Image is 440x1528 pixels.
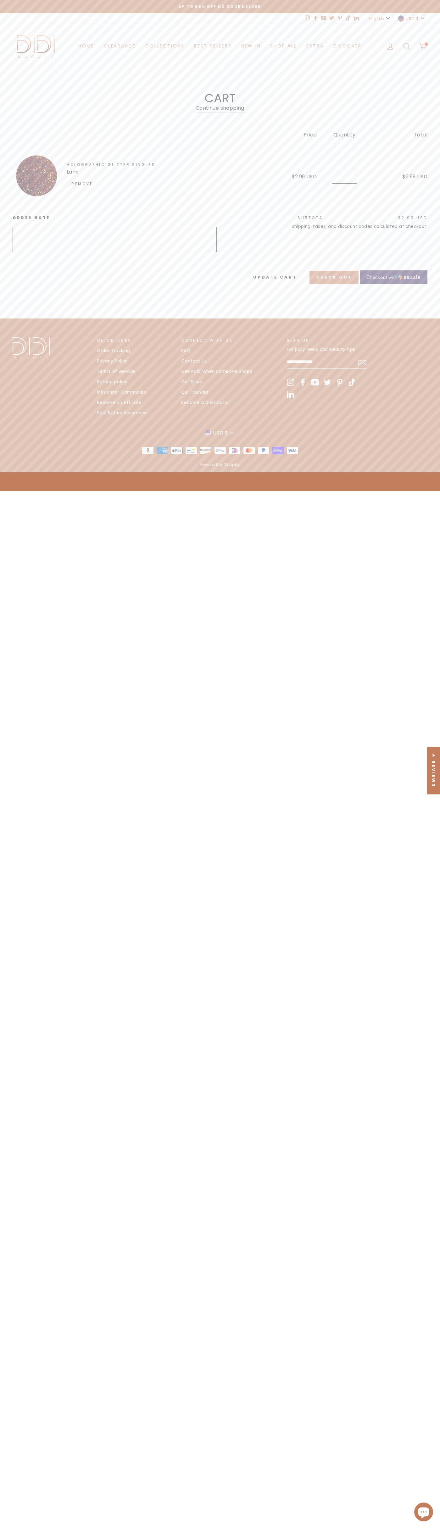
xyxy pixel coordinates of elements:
[181,337,280,343] p: CONNECT WITH US
[412,1503,435,1523] inbox-online-store-chat: Shopify online store chat
[406,15,419,22] span: USD $
[224,238,428,252] iframe: PayPal-paypal
[360,270,427,284] a: Checkout with
[292,173,317,180] span: $2.99 USD
[97,367,135,376] a: Terms of Service
[13,215,217,221] label: Order note
[287,346,366,353] p: For juicy news and beauty tips
[13,153,60,200] img: Holographic Glitter Singles - Lami
[265,40,301,52] a: Shop All
[97,346,130,356] a: Order Tracking
[189,40,237,52] a: Best Sellers
[74,40,99,52] a: Home
[287,337,366,343] p: Sign up
[97,388,147,397] a: Influencer Community
[13,33,60,59] img: Didi Beauty Co.
[179,4,262,9] span: Up to 85% off NO CODE NEEDED
[74,40,366,52] ul: Primary
[247,271,304,284] button: Update cart
[13,92,427,104] h1: Cart
[398,274,421,280] img: Sezzle
[99,40,141,52] a: Clearance
[317,131,372,139] div: Quantity
[261,131,317,139] div: Price
[402,173,427,180] span: $2.99 USD
[97,408,147,418] a: Seel Return Assurance
[369,15,384,22] span: English
[427,747,440,794] div: Click to open Judge.me floating reviews tab
[97,377,127,387] a: Refund policy
[224,215,326,221] p: Subtotal
[13,337,50,359] img: Didi Beauty Co.
[372,131,427,139] div: Total
[302,40,329,52] a: Extra
[67,168,222,176] p: Lami
[67,178,98,189] a: Remove
[181,367,252,376] a: Get Paid When Someone Shops
[237,40,266,52] a: New in
[329,40,366,52] a: Discover
[367,13,393,24] button: English
[200,462,240,467] a: Powered by Shopify
[97,337,174,343] p: Quick Links
[358,358,366,366] button: Subscribe
[396,13,427,24] button: USD $
[224,223,428,230] small: Shipping, taxes, and discount codes calculated at checkout.
[213,429,228,437] span: USD $
[181,398,229,407] a: Become a Distributor
[181,346,190,356] a: FAQ
[67,162,222,168] a: Holographic Glitter Singles
[309,271,359,284] button: Check out
[181,377,203,387] a: Our Story
[203,429,237,437] button: USD $
[141,40,189,52] a: Collections
[181,357,207,366] a: Contact Us
[398,215,427,220] span: $2.99 USD
[97,398,142,407] a: Become an Affiliate
[97,357,128,366] a: Privacy Policy
[196,104,244,113] a: Continue shopping
[181,388,209,397] a: Our Founder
